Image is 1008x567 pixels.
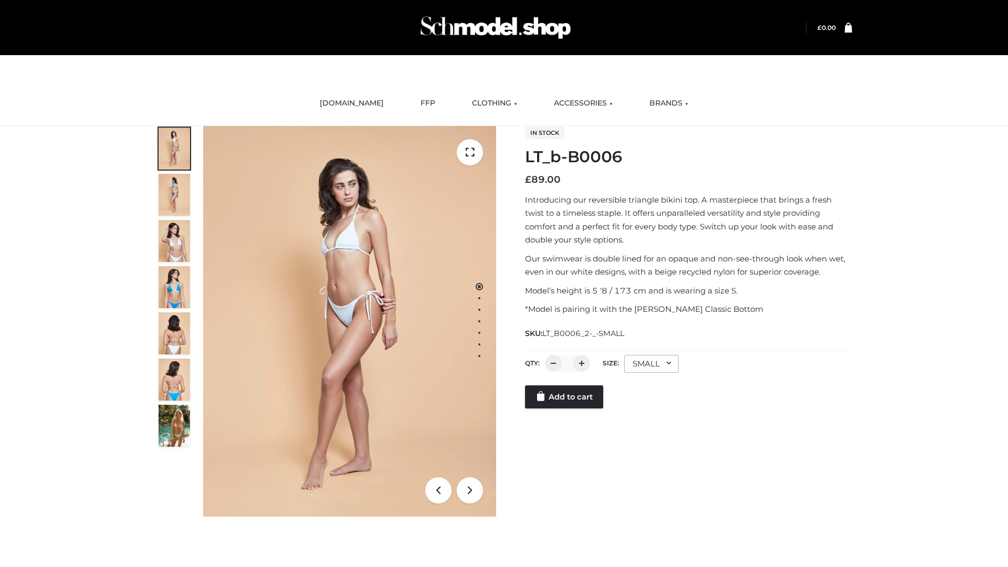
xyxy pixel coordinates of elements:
div: SMALL [624,355,679,373]
img: ArielClassicBikiniTop_CloudNine_AzureSky_OW114ECO_1-scaled.jpg [159,128,190,170]
span: LT_B0006_2-_-SMALL [542,329,624,338]
span: SKU: [525,327,625,340]
p: Our swimwear is double lined for an opaque and non-see-through look when wet, even in our white d... [525,252,852,279]
span: £ [817,24,822,31]
a: Add to cart [525,385,603,408]
span: In stock [525,127,564,139]
p: *Model is pairing it with the [PERSON_NAME] Classic Bottom [525,302,852,316]
a: [DOMAIN_NAME] [312,92,392,115]
img: ArielClassicBikiniTop_CloudNine_AzureSky_OW114ECO_4-scaled.jpg [159,266,190,308]
h1: LT_b-B0006 [525,148,852,166]
a: CLOTHING [464,92,525,115]
img: ArielClassicBikiniTop_CloudNine_AzureSky_OW114ECO_1 [203,126,496,517]
p: Model’s height is 5 ‘8 / 173 cm and is wearing a size S. [525,284,852,298]
label: Size: [603,359,619,367]
img: ArielClassicBikiniTop_CloudNine_AzureSky_OW114ECO_3-scaled.jpg [159,220,190,262]
bdi: 0.00 [817,24,836,31]
label: QTY: [525,359,540,367]
img: ArielClassicBikiniTop_CloudNine_AzureSky_OW114ECO_2-scaled.jpg [159,174,190,216]
img: Arieltop_CloudNine_AzureSky2.jpg [159,405,190,447]
img: Schmodel Admin 964 [417,7,574,48]
span: £ [525,174,531,185]
a: ACCESSORIES [546,92,621,115]
img: ArielClassicBikiniTop_CloudNine_AzureSky_OW114ECO_7-scaled.jpg [159,312,190,354]
a: £0.00 [817,24,836,31]
p: Introducing our reversible triangle bikini top. A masterpiece that brings a fresh twist to a time... [525,193,852,247]
a: BRANDS [642,92,696,115]
img: ArielClassicBikiniTop_CloudNine_AzureSky_OW114ECO_8-scaled.jpg [159,359,190,401]
a: FFP [413,92,443,115]
bdi: 89.00 [525,174,561,185]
